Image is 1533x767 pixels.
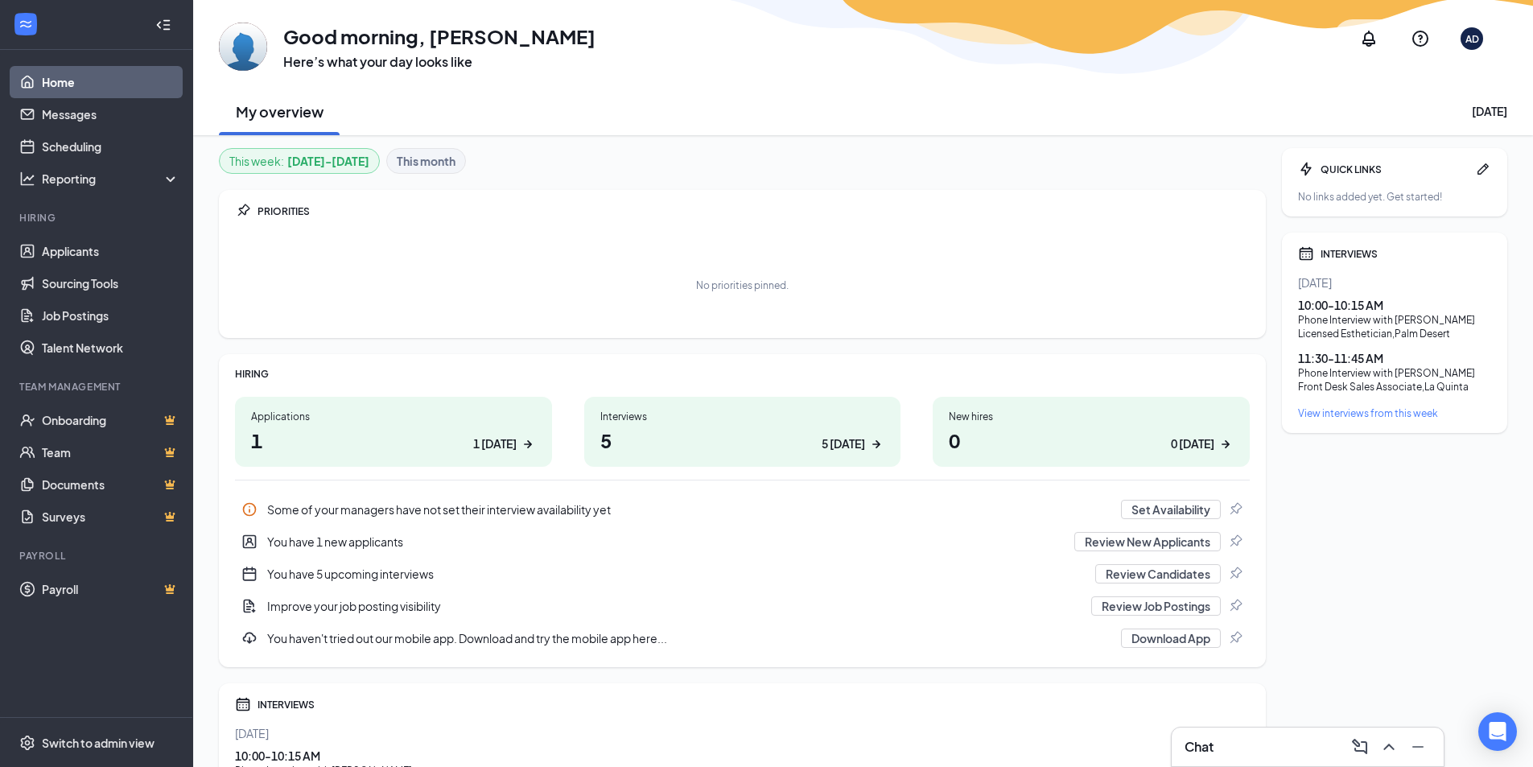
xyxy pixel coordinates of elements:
svg: Minimize [1408,737,1428,757]
svg: ChevronUp [1379,737,1399,757]
a: Scheduling [42,130,179,163]
div: PRIORITIES [258,204,1250,218]
div: No priorities pinned. [696,278,789,292]
div: Team Management [19,380,176,394]
a: DownloadYou haven't tried out our mobile app. Download and try the mobile app here...Download AppPin [235,622,1250,654]
a: UserEntityYou have 1 new applicantsReview New ApplicantsPin [235,526,1250,558]
button: Set Availability [1121,500,1221,519]
div: You haven't tried out our mobile app. Download and try the mobile app here... [235,622,1250,654]
a: TeamCrown [42,436,179,468]
div: Phone Interview with [PERSON_NAME] [1298,313,1491,327]
svg: Info [241,501,258,518]
h3: Here’s what your day looks like [283,53,595,71]
svg: Calendar [235,696,251,712]
div: No links added yet. Get started! [1298,190,1491,204]
div: Front Desk Sales Associate , La Quinta [1298,380,1491,394]
h1: 5 [600,427,885,454]
svg: Pin [235,203,251,219]
h1: Good morning, [PERSON_NAME] [283,23,595,50]
svg: QuestionInfo [1411,29,1430,48]
svg: Pin [1227,630,1243,646]
div: Some of your managers have not set their interview availability yet [235,493,1250,526]
a: DocumentsCrown [42,468,179,501]
div: QUICK LINKS [1321,163,1469,176]
div: This week : [229,152,369,170]
div: [DATE] [235,725,1250,741]
a: Applications11 [DATE]ArrowRight [235,397,552,467]
div: Some of your managers have not set their interview availability yet [267,501,1111,518]
a: CalendarNewYou have 5 upcoming interviewsReview CandidatesPin [235,558,1250,590]
svg: Pin [1227,598,1243,614]
div: 5 [DATE] [822,435,865,452]
h1: 0 [949,427,1234,454]
div: INTERVIEWS [258,698,1250,711]
svg: Pen [1475,161,1491,177]
a: Talent Network [42,332,179,364]
svg: ArrowRight [520,436,536,452]
div: Interviews [600,410,885,423]
div: Phone Interview with [PERSON_NAME] [1298,366,1491,380]
div: Improve your job posting visibility [235,590,1250,622]
b: This month [397,152,455,170]
button: Minimize [1405,734,1431,760]
div: You have 1 new applicants [267,534,1065,550]
div: Applications [251,410,536,423]
div: You have 1 new applicants [235,526,1250,558]
a: Applicants [42,235,179,267]
a: Messages [42,98,179,130]
div: Reporting [42,171,180,187]
h2: My overview [236,101,323,122]
button: ChevronUp [1376,734,1402,760]
div: 10:00 - 10:15 AM [235,748,1250,764]
svg: WorkstreamLogo [18,16,34,32]
div: 0 [DATE] [1171,435,1214,452]
div: Improve your job posting visibility [267,598,1082,614]
a: Home [42,66,179,98]
svg: Settings [19,735,35,751]
button: Download App [1121,629,1221,648]
div: 1 [DATE] [473,435,517,452]
a: Sourcing Tools [42,267,179,299]
h1: 1 [251,427,536,454]
div: Hiring [19,211,176,225]
div: You haven't tried out our mobile app. Download and try the mobile app here... [267,630,1111,646]
a: View interviews from this week [1298,406,1491,420]
div: Licensed Esthetician , Palm Desert [1298,327,1491,340]
div: HIRING [235,367,1250,381]
svg: UserEntity [241,534,258,550]
svg: Download [241,630,258,646]
svg: Pin [1227,534,1243,550]
svg: CalendarNew [241,566,258,582]
a: DocumentAddImprove your job posting visibilityReview Job PostingsPin [235,590,1250,622]
div: Switch to admin view [42,735,155,751]
svg: Bolt [1298,161,1314,177]
svg: Analysis [19,171,35,187]
div: AD [1465,32,1479,46]
div: New hires [949,410,1234,423]
svg: ArrowRight [1218,436,1234,452]
a: Interviews55 [DATE]ArrowRight [584,397,901,467]
button: Review Job Postings [1091,596,1221,616]
a: Job Postings [42,299,179,332]
svg: Pin [1227,566,1243,582]
svg: Pin [1227,501,1243,518]
button: Review New Applicants [1074,532,1221,551]
div: You have 5 upcoming interviews [235,558,1250,590]
div: [DATE] [1472,103,1507,119]
svg: Collapse [155,17,171,33]
h3: Chat [1185,738,1214,756]
button: ComposeMessage [1347,734,1373,760]
b: [DATE] - [DATE] [287,152,369,170]
button: Review Candidates [1095,564,1221,583]
svg: DocumentAdd [241,598,258,614]
svg: Calendar [1298,245,1314,262]
a: OnboardingCrown [42,404,179,436]
div: Open Intercom Messenger [1478,712,1517,751]
svg: ComposeMessage [1350,737,1370,757]
a: InfoSome of your managers have not set their interview availability yetSet AvailabilityPin [235,493,1250,526]
div: 10:00 - 10:15 AM [1298,297,1491,313]
div: [DATE] [1298,274,1491,291]
a: SurveysCrown [42,501,179,533]
svg: ArrowRight [868,436,884,452]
